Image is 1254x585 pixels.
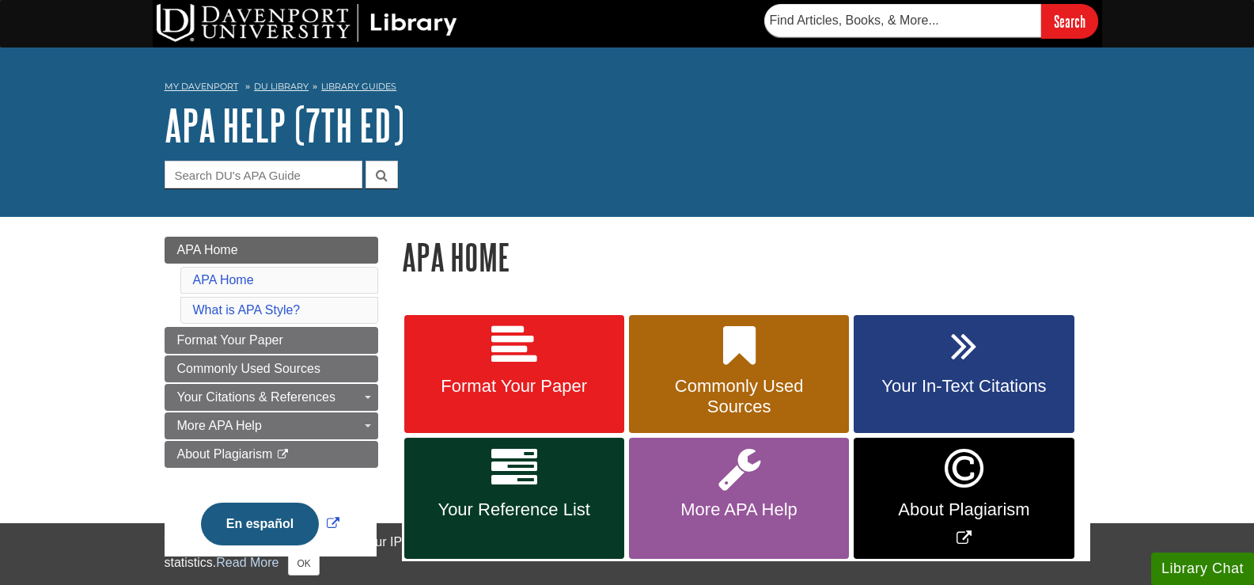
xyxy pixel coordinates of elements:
[177,419,262,432] span: More APA Help
[416,500,612,520] span: Your Reference List
[866,376,1062,397] span: Your In-Text Citations
[165,237,378,572] div: Guide Page Menu
[402,237,1090,277] h1: APA Home
[165,101,404,150] a: APA Help (7th Ed)
[165,237,378,264] a: APA Home
[165,161,362,188] input: Search DU's APA Guide
[404,438,624,559] a: Your Reference List
[165,384,378,411] a: Your Citations & References
[201,503,319,545] button: En español
[165,355,378,382] a: Commonly Used Sources
[193,303,301,317] a: What is APA Style?
[177,390,335,404] span: Your Citations & References
[866,500,1062,520] span: About Plagiarism
[404,315,624,434] a: Format Your Paper
[641,500,837,520] span: More APA Help
[177,447,273,461] span: About Plagiarism
[1151,553,1254,585] button: Library Chat
[854,315,1074,434] a: Your In-Text Citations
[416,376,612,397] span: Format Your Paper
[854,438,1074,559] a: Link opens in new window
[165,327,378,354] a: Format Your Paper
[321,81,396,92] a: Library Guides
[764,4,1098,38] form: Searches DU Library's articles, books, and more
[193,273,254,287] a: APA Home
[165,441,378,468] a: About Plagiarism
[254,81,309,92] a: DU Library
[177,333,283,347] span: Format Your Paper
[629,438,849,559] a: More APA Help
[177,243,238,256] span: APA Home
[165,80,238,93] a: My Davenport
[764,4,1041,37] input: Find Articles, Books, & More...
[165,412,378,439] a: More APA Help
[629,315,849,434] a: Commonly Used Sources
[1041,4,1098,38] input: Search
[641,376,837,417] span: Commonly Used Sources
[177,362,320,375] span: Commonly Used Sources
[165,76,1090,101] nav: breadcrumb
[276,450,290,460] i: This link opens in a new window
[157,4,457,42] img: DU Library
[197,517,343,530] a: Link opens in new window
